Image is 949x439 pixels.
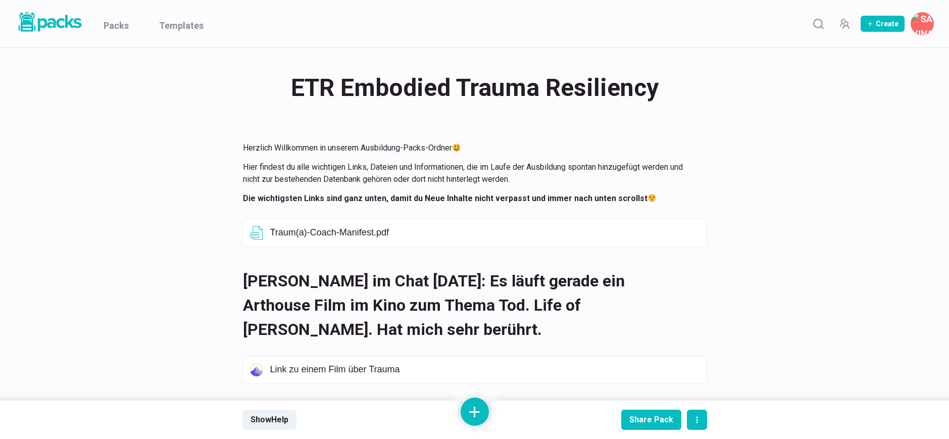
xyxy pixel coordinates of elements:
[242,410,296,430] button: ShowHelp
[291,68,659,108] span: ETR Embodied Trauma Resiliency
[243,142,694,154] p: Herzlich Willkommen in unserem Ausbildung-Packs-Ordner
[453,143,461,152] img: 😃
[629,415,673,424] div: Share Pack
[249,362,264,377] img: link icon
[243,161,694,185] p: Hier findest du alle wichtigen Links, Dateien und Informationen, die im Laufe der Ausbildung spon...
[834,14,855,34] button: Manage Team Invites
[270,364,701,375] p: Link zu einem Film über Trauma
[687,410,707,430] button: actions
[243,193,657,203] strong: Die wichtigsten Links sind ganz unten, damit du Neue Inhalte nicht verpasst und immer nach unten ...
[15,10,83,34] img: Packs logo
[911,12,934,35] button: Savina Tilmann
[243,269,694,342] h2: [PERSON_NAME] im Chat [DATE]: Es läuft gerade ein Arthouse Film im Kino zum Thema Tod. Life of [P...
[808,14,828,34] button: Search
[861,16,905,32] button: Create Pack
[621,410,681,430] button: Share Pack
[270,227,701,238] p: Traum(a)-Coach-Manifest.pdf
[15,10,83,37] a: Packs logo
[648,194,656,202] img: 😉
